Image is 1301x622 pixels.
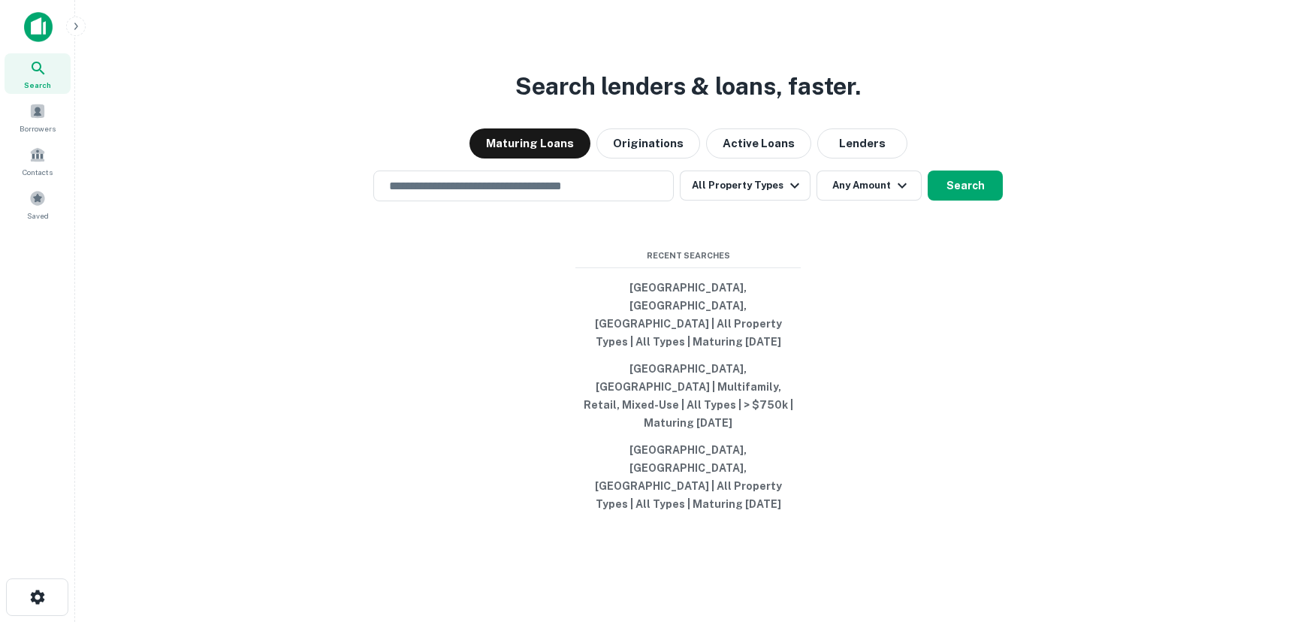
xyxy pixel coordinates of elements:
[23,166,53,178] span: Contacts
[20,122,56,134] span: Borrowers
[1226,502,1301,574] iframe: Chat Widget
[928,171,1003,201] button: Search
[575,436,801,518] button: [GEOGRAPHIC_DATA], [GEOGRAPHIC_DATA], [GEOGRAPHIC_DATA] | All Property Types | All Types | Maturi...
[575,355,801,436] button: [GEOGRAPHIC_DATA], [GEOGRAPHIC_DATA] | Multifamily, Retail, Mixed-Use | All Types | > $750k | Mat...
[817,171,922,201] button: Any Amount
[5,97,71,137] a: Borrowers
[5,53,71,94] a: Search
[575,249,801,262] span: Recent Searches
[27,210,49,222] span: Saved
[515,68,861,104] h3: Search lenders & loans, faster.
[5,184,71,225] a: Saved
[596,128,700,159] button: Originations
[5,140,71,181] a: Contacts
[706,128,811,159] button: Active Loans
[24,12,53,42] img: capitalize-icon.png
[817,128,907,159] button: Lenders
[24,79,51,91] span: Search
[680,171,810,201] button: All Property Types
[469,128,590,159] button: Maturing Loans
[575,274,801,355] button: [GEOGRAPHIC_DATA], [GEOGRAPHIC_DATA], [GEOGRAPHIC_DATA] | All Property Types | All Types | Maturi...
